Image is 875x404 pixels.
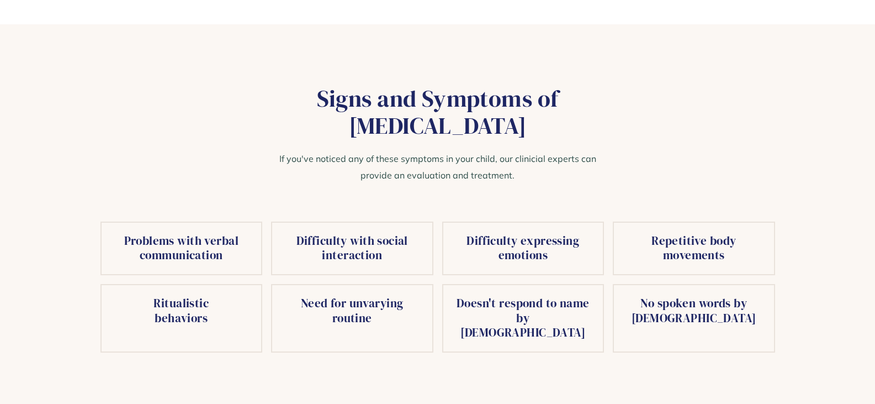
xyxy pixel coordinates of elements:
h4: Repetitive body movements [625,234,763,263]
p: If you've noticed any of these symptoms in your child, our clinicial experts can provide an evalu... [263,150,613,183]
h4: Problems with verbal communication [113,234,251,263]
h2: Signs and Symptoms of [MEDICAL_DATA] [263,85,613,150]
h4: No spoken words by [DEMOGRAPHIC_DATA] [625,296,763,326]
h4: Doesn't respond to name by [DEMOGRAPHIC_DATA] [454,296,592,340]
h4: Need for unvarying routine [283,296,421,326]
h4: Ritualistic behaviors [113,296,251,326]
h4: Difficulty expressing emotions [454,234,592,263]
h4: Difficulty with social interaction [283,234,421,263]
